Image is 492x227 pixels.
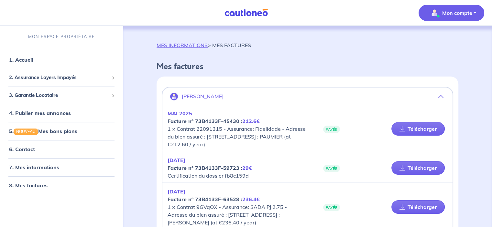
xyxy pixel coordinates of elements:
[9,110,71,116] a: 4. Publier mes annonces
[168,188,185,195] em: [DATE]
[419,5,484,21] button: illu_account_valid_menu.svgMon compte
[168,196,260,202] strong: Facture nº 73B4133F-63528 :
[3,89,120,102] div: 3. Garantie Locataire
[168,188,307,226] p: 1 × Contrat 9GVqOX - Assurance: SADA PJ 2,75 - Adresse du bien assuré : [STREET_ADDRESS] : [PERSO...
[3,125,120,138] div: 5.NOUVEAUMes bons plans
[242,165,252,171] em: 29€
[9,182,48,189] a: 8. Mes factures
[323,126,340,133] span: PAYÉE
[157,42,208,48] a: MES INFORMATIONS
[28,34,95,40] p: MON ESPACE PROPRIÉTAIRE
[182,93,224,99] p: [PERSON_NAME]
[3,179,120,192] div: 8. Mes factures
[3,53,120,66] div: 1. Accueil
[222,9,270,17] img: Cautioneo
[9,74,109,81] span: 2. Assurance Loyers Impayés
[162,89,453,104] button: [PERSON_NAME]
[323,204,340,211] span: PAYÉE
[168,165,252,171] strong: Facture nº 73B4133F-59723 :
[9,146,35,152] a: 6. Contact
[168,156,307,180] p: Certification du dossier fb8c159d
[168,118,260,124] strong: Facture nº 73B4133F-45430 :
[157,41,251,49] p: > MES FACTURES
[3,71,120,84] div: 2. Assurance Loyers Impayés
[170,93,178,100] img: illu_account.svg
[9,164,59,170] a: 7. Mes informations
[9,57,33,63] a: 1. Accueil
[242,118,260,124] em: 212.6€
[391,161,445,175] a: Télécharger
[442,9,472,17] p: Mon compte
[3,161,120,174] div: 7. Mes informations
[429,8,440,18] img: illu_account_valid_menu.svg
[157,62,458,71] h4: Mes factures
[9,92,109,99] span: 3. Garantie Locataire
[168,110,192,117] em: MAI 2025
[242,196,260,202] em: 236.4€
[323,165,340,172] span: PAYÉE
[168,157,185,163] em: [DATE]
[168,109,307,148] p: 1 × Contrat 22091315 - Assurance: Fidelidade - Adresse du bien assuré : [STREET_ADDRESS] : PAUMIE...
[3,107,120,119] div: 4. Publier mes annonces
[391,200,445,214] a: Télécharger
[3,143,120,156] div: 6. Contact
[391,122,445,136] a: Télécharger
[9,128,77,134] a: 5.NOUVEAUMes bons plans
